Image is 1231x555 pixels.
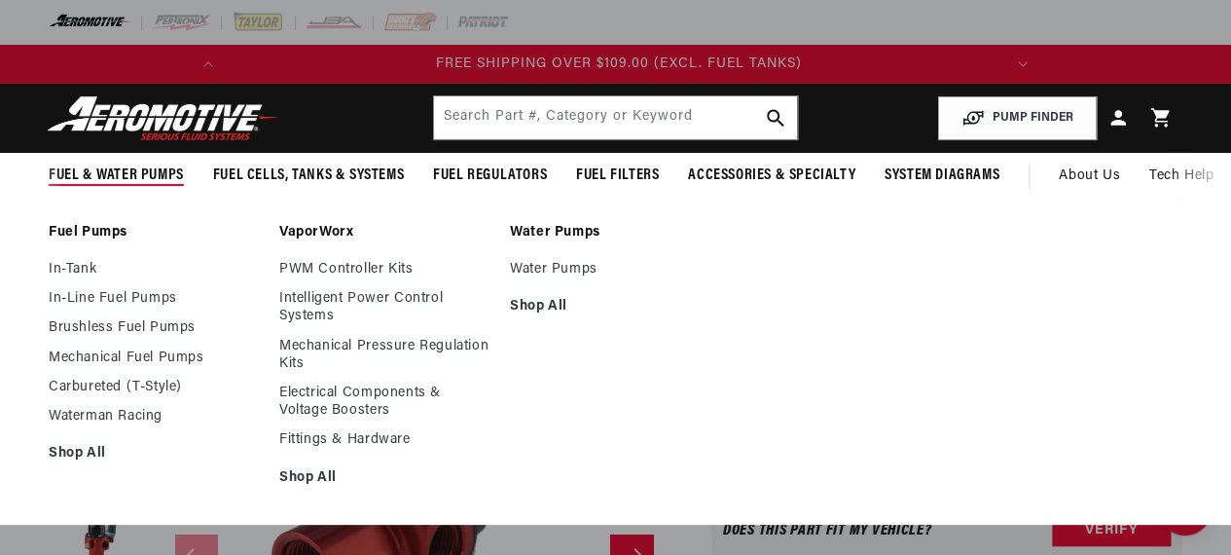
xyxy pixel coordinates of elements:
[561,153,673,199] summary: Fuel Filters
[189,45,228,84] button: Translation missing: en.sections.announcements.previous_announcement
[49,319,260,337] a: Brushless Fuel Pumps
[231,54,1006,75] div: Announcement
[510,298,721,315] a: Shop All
[279,469,490,487] a: Shop All
[49,445,260,462] a: Shop All
[42,95,285,141] img: Aeromotive
[49,224,260,241] a: Fuel Pumps
[279,385,490,420] a: Electrical Components & Voltage Boosters
[49,408,260,425] a: Waterman Racing
[231,54,1006,75] div: 2 of 2
[938,96,1097,140] button: PUMP FINDER
[279,224,490,241] a: VaporWorx
[510,224,721,241] a: Water Pumps
[279,338,490,373] a: Mechanical Pressure Regulation Kits
[279,431,490,449] a: Fittings & Hardware
[870,153,1014,199] summary: System Diagrams
[49,166,184,186] span: Fuel & Water Pumps
[49,261,260,278] a: In-Tank
[723,523,932,538] div: Does This part fit My vehicle?
[576,166,659,186] span: Fuel Filters
[1052,515,1171,546] button: Verify
[433,166,547,186] span: Fuel Regulators
[34,153,199,199] summary: Fuel & Water Pumps
[213,166,404,186] span: Fuel Cells, Tanks & Systems
[49,290,260,308] a: In-Line Fuel Pumps
[279,290,490,325] a: Intelligent Power Control Systems
[49,379,260,396] a: Carbureted (T-Style)
[688,166,855,186] span: Accessories & Specialty
[885,166,999,186] span: System Diagrams
[673,153,870,199] summary: Accessories & Specialty
[199,153,418,199] summary: Fuel Cells, Tanks & Systems
[1059,168,1120,183] span: About Us
[1149,166,1213,187] span: Tech Help
[434,96,797,139] input: Search by Part Number, Category or Keyword
[418,153,561,199] summary: Fuel Regulators
[754,96,797,139] button: search button
[510,261,721,278] a: Water Pumps
[49,350,260,367] a: Mechanical Fuel Pumps
[279,261,490,278] a: PWM Controller Kits
[1003,45,1042,84] button: Translation missing: en.sections.announcements.next_announcement
[1044,153,1135,200] a: About Us
[436,56,802,71] span: FREE SHIPPING OVER $109.00 (EXCL. FUEL TANKS)
[1135,153,1228,200] summary: Tech Help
